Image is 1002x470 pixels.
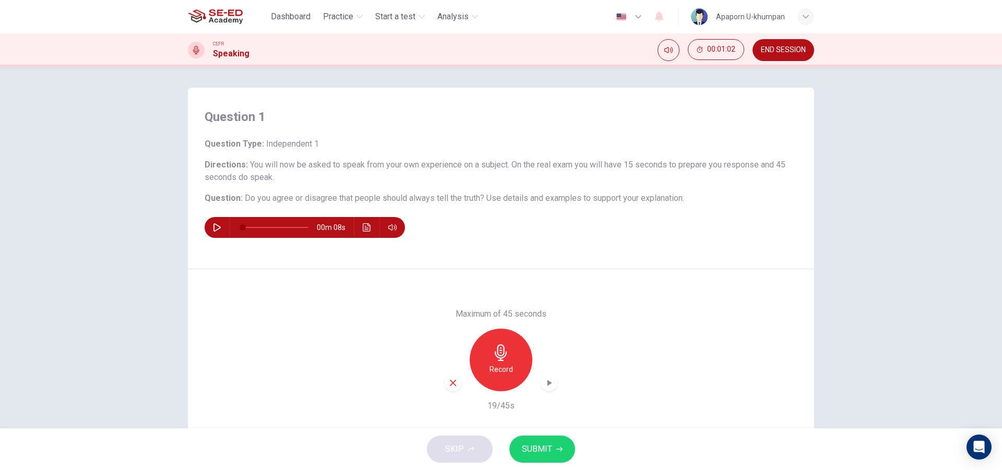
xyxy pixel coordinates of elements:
button: Dashboard [267,7,315,26]
span: END SESSION [761,46,806,54]
button: Record [470,329,532,391]
img: Profile picture [691,8,708,25]
h6: Record [490,363,513,376]
span: 00m 08s [317,217,354,238]
h6: Maximum of 45 seconds [456,308,546,320]
img: SE-ED Academy logo [188,6,243,27]
span: Use details and examples to support your explanation. [486,193,684,203]
span: 00:01:02 [707,45,735,54]
span: Analysis [437,10,469,23]
h1: Speaking [213,47,249,60]
span: Practice [323,10,353,23]
a: SE-ED Academy logo [188,6,267,27]
span: Start a test [375,10,415,23]
span: CEFR [213,40,224,47]
button: Start a test [371,7,429,26]
img: en [615,13,628,21]
span: Dashboard [271,10,311,23]
h4: Question 1 [205,109,797,125]
button: END SESSION [753,39,814,61]
span: SUBMIT [522,442,552,456]
button: Practice [319,7,367,26]
h6: Question Type : [205,138,797,150]
span: Do you agree or disagree that people should always tell the truth? [245,193,484,203]
button: 00:01:02 [688,39,744,60]
button: Click to see the audio transcription [359,217,375,238]
button: SUBMIT [509,436,575,463]
button: Analysis [433,7,482,26]
div: Open Intercom Messenger [967,435,992,460]
h6: Question : [205,192,797,204]
span: You will now be asked to speak from your own experience on a subject. On the real exam you will h... [205,160,785,182]
h6: Directions : [205,159,797,184]
h6: 19/45s [487,400,515,412]
div: Apaporn U-khumpan [716,10,785,23]
span: Independent 1 [264,139,319,149]
div: Mute [658,39,679,61]
div: Hide [688,39,744,61]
